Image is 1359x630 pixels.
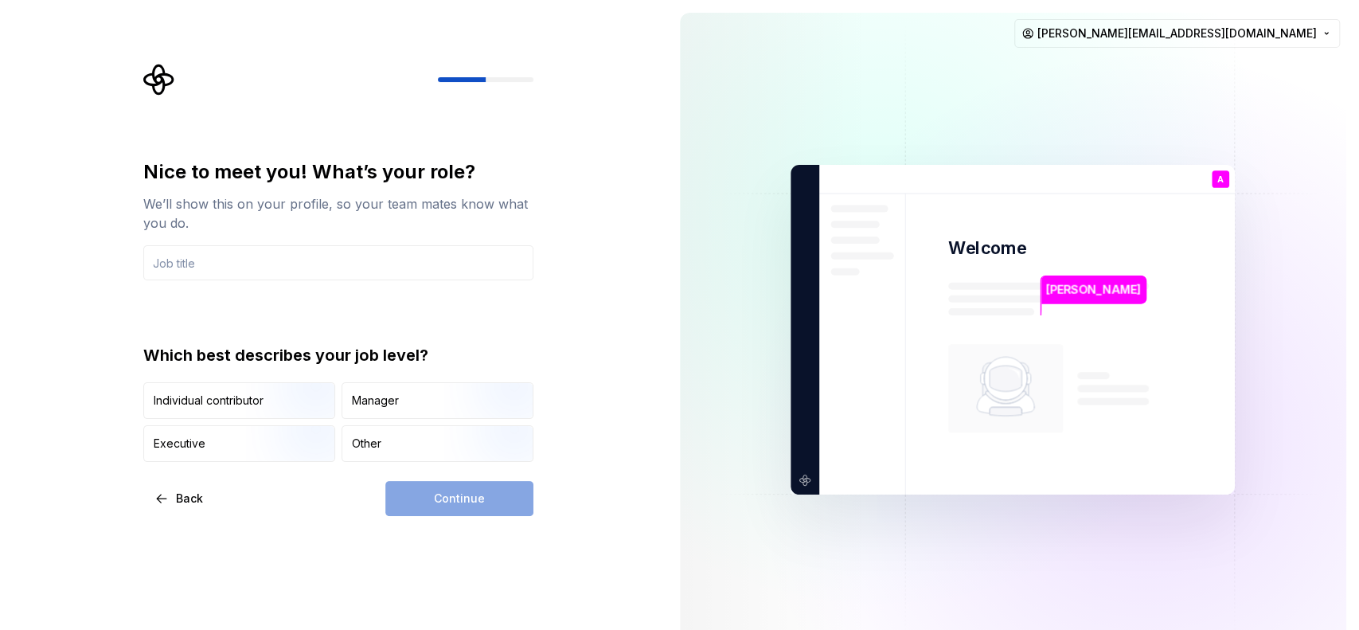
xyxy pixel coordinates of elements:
div: Nice to meet you! What’s your role? [143,159,533,185]
p: [PERSON_NAME] [1046,281,1142,299]
div: Manager [352,393,399,409]
div: Executive [154,436,205,452]
p: A [1217,175,1224,184]
p: Welcome [948,237,1026,260]
button: Back [143,481,217,516]
div: Other [352,436,381,452]
button: [PERSON_NAME][EMAIL_ADDRESS][DOMAIN_NAME] [1014,19,1340,48]
div: Individual contributor [154,393,264,409]
svg: Supernova Logo [143,64,175,96]
div: Which best describes your job level? [143,344,533,366]
div: We’ll show this on your profile, so your team mates know what you do. [143,194,533,233]
span: [PERSON_NAME][EMAIL_ADDRESS][DOMAIN_NAME] [1037,25,1317,41]
input: Job title [143,245,533,280]
span: Back [176,491,203,507]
